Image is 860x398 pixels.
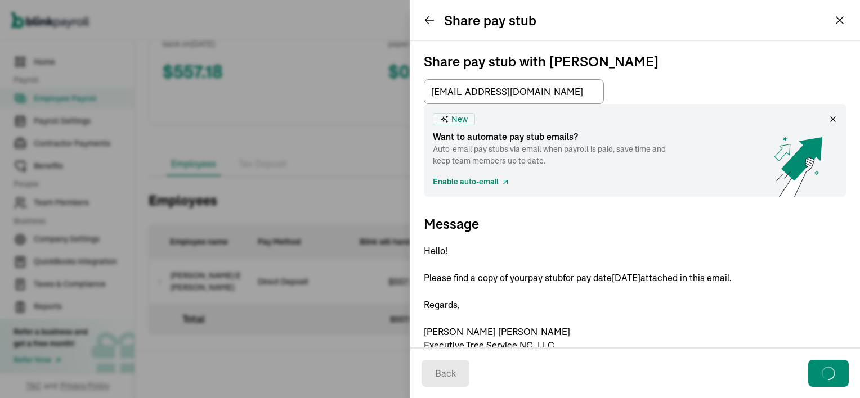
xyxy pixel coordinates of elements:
p: Hello! Please find a copy of your pay stub for pay date [DATE] attached in this email. Regards, [... [424,244,846,352]
span: Auto-email pay stubs via email when payroll is paid, save time and keep team members up to date. [433,143,683,167]
button: Back [422,360,469,387]
input: TextInput [424,79,604,104]
a: Enable auto-email [433,176,510,188]
img: loader [822,367,835,380]
span: Want to automate pay stub emails? [433,130,683,143]
h3: Share pay stub [444,11,536,29]
h3: Share pay stub with [PERSON_NAME] [424,52,846,70]
h3: Message [424,215,846,233]
span: New [451,114,468,125]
